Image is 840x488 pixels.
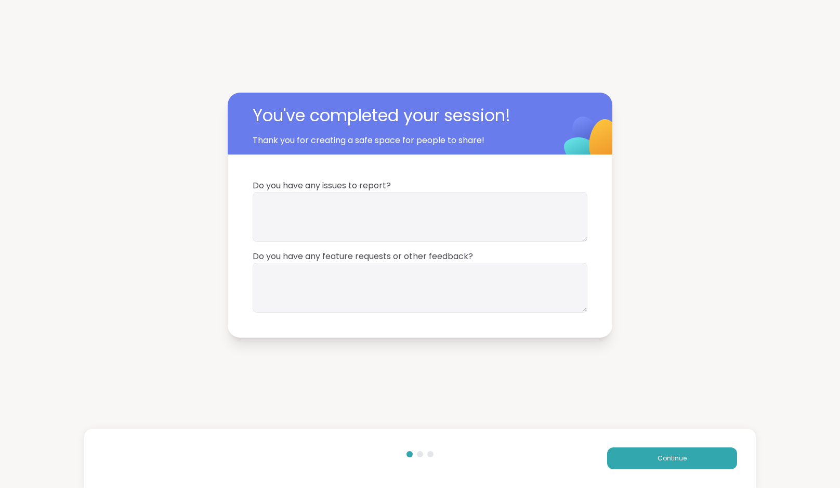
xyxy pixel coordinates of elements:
[253,250,587,263] span: Do you have any feature requests or other feedback?
[658,454,687,463] span: Continue
[253,179,587,192] span: Do you have any issues to report?
[253,134,539,147] span: Thank you for creating a safe space for people to share!
[607,447,737,469] button: Continue
[540,89,643,193] img: ShareWell Logomark
[253,103,554,128] span: You've completed your session!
